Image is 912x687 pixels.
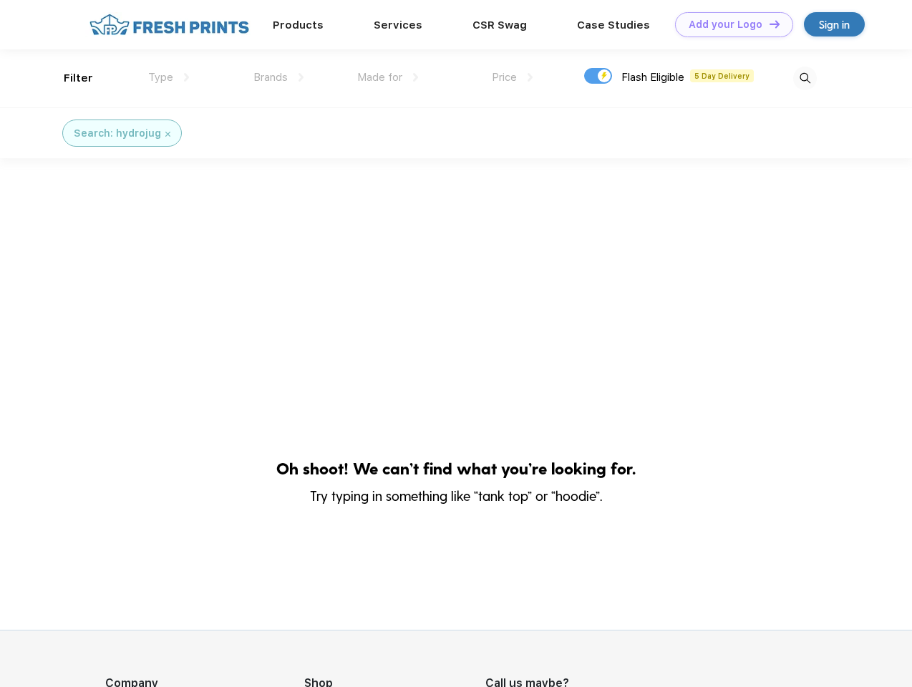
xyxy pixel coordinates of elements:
div: Add your Logo [689,19,762,31]
div: Sign in [819,16,850,33]
span: 5 Day Delivery [690,69,754,82]
img: desktop_search.svg [793,67,817,90]
img: dropdown.png [184,73,189,82]
img: DT [770,20,780,28]
span: Price [492,71,517,84]
a: Sign in [804,12,865,36]
div: Search: hydrojug [74,126,161,141]
span: Made for [357,71,402,84]
span: Brands [253,71,288,84]
span: Flash Eligible [621,71,684,84]
img: fo%20logo%202.webp [85,12,253,37]
span: Type [148,71,173,84]
div: Filter [64,70,93,87]
img: dropdown.png [413,73,418,82]
img: filter_cancel.svg [165,132,170,137]
img: dropdown.png [299,73,304,82]
a: Products [273,19,324,31]
img: dropdown.png [528,73,533,82]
